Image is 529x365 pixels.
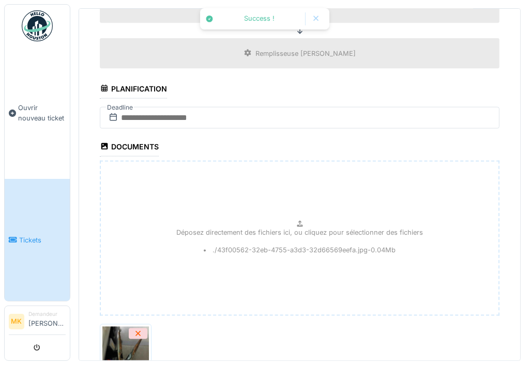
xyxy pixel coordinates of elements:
[219,14,300,23] div: Success !
[256,49,356,58] div: Remplisseuse [PERSON_NAME]
[100,139,159,157] div: Documents
[28,310,66,318] div: Demandeur
[5,47,70,179] a: Ouvrir nouveau ticket
[18,103,66,123] span: Ouvrir nouveau ticket
[28,310,66,332] li: [PERSON_NAME]
[22,10,53,41] img: Badge_color-CXgf-gQk.svg
[106,102,134,113] label: Deadline
[176,227,423,237] p: Déposez directement des fichiers ici, ou cliquez pour sélectionner des fichiers
[5,179,70,301] a: Tickets
[19,235,66,245] span: Tickets
[9,314,24,329] li: MK
[204,246,396,255] li: ./43f00562-32eb-4755-a3d3-32d66569eefa.jpg - 0.04 Mb
[9,310,66,335] a: MK Demandeur[PERSON_NAME]
[100,81,167,99] div: Planification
